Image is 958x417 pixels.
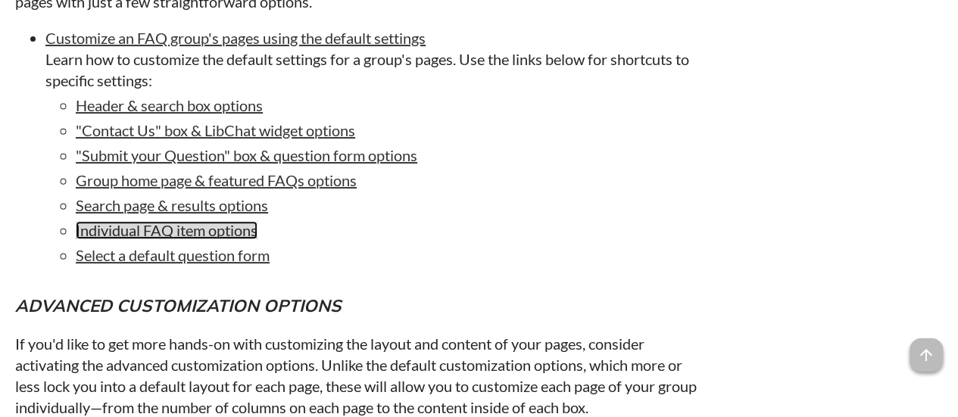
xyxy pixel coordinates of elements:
[76,146,417,164] a: "Submit your Question" box & question form options
[76,171,357,189] a: Group home page & featured FAQs options
[76,96,263,114] a: Header & search box options
[45,29,426,47] a: Customize an FAQ group's pages using the default settings
[76,221,257,239] a: Individual FAQ item options
[910,338,943,372] span: arrow_upward
[76,246,270,264] a: Select a default question form
[45,27,700,266] li: Learn how to customize the default settings for a group's pages. Use the links below for shortcut...
[15,294,700,318] h5: Advanced customization options
[76,121,355,139] a: "Contact Us" box & LibChat widget options
[76,196,268,214] a: Search page & results options
[910,340,943,358] a: arrow_upward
